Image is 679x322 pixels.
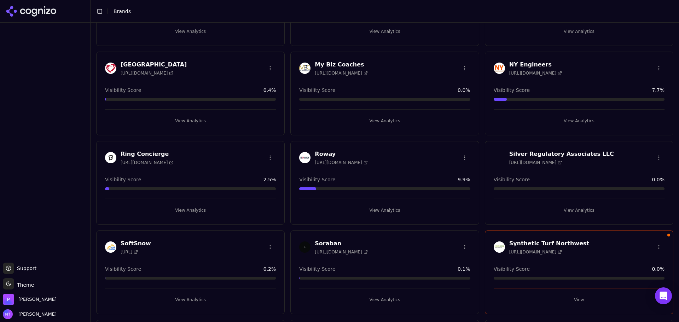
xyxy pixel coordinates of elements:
h3: [GEOGRAPHIC_DATA] [121,60,187,69]
button: Open user button [3,309,57,319]
button: View Analytics [299,26,470,37]
button: View Analytics [299,205,470,216]
span: [PERSON_NAME] [16,311,57,317]
span: Support [14,265,36,272]
img: Roway [299,152,311,163]
img: Soraban [299,241,311,253]
span: Visibility Score [299,87,335,94]
nav: breadcrumb [114,8,131,15]
button: Open organization switcher [3,294,57,305]
button: View Analytics [105,26,276,37]
img: NY Engineers [494,63,505,74]
span: 0.4 % [263,87,276,94]
span: 9.9 % [458,176,470,183]
h3: My Biz Coaches [315,60,367,69]
button: View Analytics [105,294,276,305]
img: Silver Regulatory Associates LLC [494,152,505,163]
img: Nate Tower [3,309,13,319]
span: [URL][DOMAIN_NAME] [509,70,562,76]
span: 0.0 % [652,265,665,273]
span: 0.0 % [652,176,665,183]
span: Visibility Score [494,87,530,94]
h3: Synthetic Turf Northwest [509,239,590,248]
span: 2.5 % [263,176,276,183]
span: Visibility Score [105,265,141,273]
span: 0.2 % [263,265,276,273]
button: View Analytics [494,115,665,127]
span: 0.0 % [458,87,470,94]
h3: Silver Regulatory Associates LLC [509,150,614,158]
span: Perrill [18,296,57,303]
h3: NY Engineers [509,60,562,69]
span: Visibility Score [299,265,335,273]
span: [URL] [121,249,138,255]
img: My Biz Coaches [299,63,311,74]
span: [URL][DOMAIN_NAME] [315,70,367,76]
h3: Soraban [315,239,367,248]
button: View Analytics [299,294,470,305]
span: [URL][DOMAIN_NAME] [121,70,173,76]
button: View Analytics [299,115,470,127]
span: Visibility Score [494,265,530,273]
span: Visibility Score [105,176,141,183]
span: 7.7 % [652,87,665,94]
h3: Ring Concierge [121,150,173,158]
span: Visibility Score [494,176,530,183]
span: [URL][DOMAIN_NAME] [509,249,562,255]
button: View Analytics [105,205,276,216]
button: View [494,294,665,305]
button: View Analytics [105,115,276,127]
span: [URL][DOMAIN_NAME] [315,249,367,255]
img: SoftSnow [105,241,116,253]
span: [URL][DOMAIN_NAME] [121,160,173,165]
span: 0.1 % [458,265,470,273]
span: Visibility Score [299,176,335,183]
div: Open Intercom Messenger [655,287,672,304]
img: Synthetic Turf Northwest [494,241,505,253]
h3: SoftSnow [121,239,151,248]
img: Minneapolis Heart Institute [105,63,116,74]
span: [URL][DOMAIN_NAME] [509,160,562,165]
span: [URL][DOMAIN_NAME] [315,160,367,165]
span: Theme [14,282,34,288]
span: Brands [114,8,131,14]
span: Visibility Score [105,87,141,94]
img: Ring Concierge [105,152,116,163]
button: View Analytics [494,26,665,37]
h3: Roway [315,150,367,158]
button: View Analytics [494,205,665,216]
img: Perrill [3,294,14,305]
